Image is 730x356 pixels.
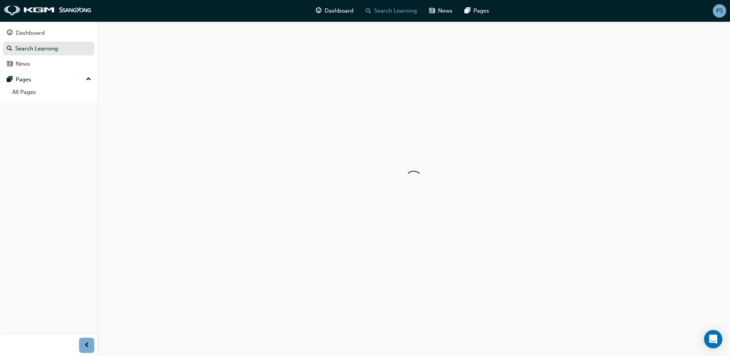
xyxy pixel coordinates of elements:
a: search-iconSearch Learning [360,3,423,19]
span: News [438,6,452,15]
img: kgm [4,5,92,16]
span: Search Learning [374,6,417,15]
a: news-iconNews [423,3,459,19]
span: Dashboard [325,6,354,15]
span: news-icon [429,6,435,16]
span: prev-icon [84,341,90,350]
a: News [3,57,94,71]
span: PS [716,6,723,15]
span: search-icon [366,6,371,16]
span: pages-icon [465,6,470,16]
div: Dashboard [16,29,45,37]
span: up-icon [86,74,91,84]
button: Pages [3,73,94,87]
button: PS [713,4,726,18]
span: Pages [473,6,489,15]
a: guage-iconDashboard [310,3,360,19]
div: News [16,60,30,68]
div: Pages [16,75,31,84]
a: All Pages [9,86,94,98]
div: Open Intercom Messenger [704,330,722,348]
span: search-icon [7,45,12,52]
a: pages-iconPages [459,3,495,19]
span: pages-icon [7,76,13,83]
button: DashboardSearch LearningNews [3,24,94,73]
span: guage-icon [7,30,13,37]
span: guage-icon [316,6,321,16]
a: Search Learning [3,42,94,56]
span: news-icon [7,61,13,68]
a: Dashboard [3,26,94,40]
